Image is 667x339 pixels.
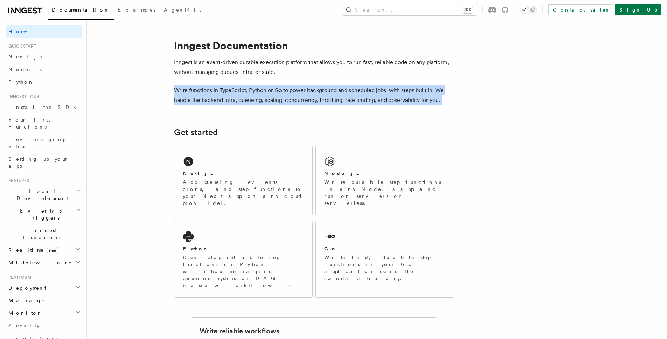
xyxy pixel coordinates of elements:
[174,127,218,137] a: Get started
[8,156,69,169] span: Setting up your app
[6,63,82,76] a: Node.js
[6,310,41,317] span: Monitor
[200,326,279,336] h2: Write reliable workflows
[6,319,82,332] a: Security
[6,275,32,280] span: Platform
[174,221,313,298] a: PythonDevelop reliable step functions in Python without managing queueing systems or DAG based wo...
[164,7,201,13] span: AgentKit
[8,117,50,130] span: Your first Functions
[324,245,337,252] h2: Go
[6,178,29,184] span: Features
[114,2,160,19] a: Examples
[463,6,473,13] kbd: ⌘K
[6,76,82,88] a: Python
[6,307,82,319] button: Monitor
[6,244,82,256] button: Realtimenew
[6,188,76,202] span: Local Development
[8,28,28,35] span: Home
[6,185,82,205] button: Local Development
[548,4,612,15] a: Contact sales
[6,224,82,244] button: Inngest Functions
[6,113,82,133] a: Your first Functions
[342,4,477,15] button: Search...⌘K
[183,170,213,177] h2: Next.js
[160,2,205,19] a: AgentKit
[6,43,36,49] span: Quick start
[174,57,454,77] p: Inngest is an event-driven durable execution platform that allows you to run fast, reliable code ...
[324,170,359,177] h2: Node.js
[6,297,45,304] span: Manage
[6,101,82,113] a: Install the SDK
[6,247,58,254] span: Realtime
[8,54,42,60] span: Next.js
[6,50,82,63] a: Next.js
[6,205,82,224] button: Events & Triggers
[6,256,82,269] button: Middleware
[520,6,537,14] button: Toggle dark mode
[315,221,454,298] a: GoWrite fast, durable step functions in your Go application using the standard library.
[6,153,82,172] a: Setting up your app
[8,67,42,72] span: Node.js
[6,294,82,307] button: Manage
[8,104,81,110] span: Install the SDK
[6,284,46,291] span: Deployment
[324,254,445,282] p: Write fast, durable step functions in your Go application using the standard library.
[6,259,72,266] span: Middleware
[183,179,304,207] p: Add queueing, events, crons, and step functions to your Next app on any cloud provider.
[6,207,76,221] span: Events & Triggers
[118,7,155,13] span: Examples
[6,282,82,294] button: Deployment
[48,2,114,20] a: Documentation
[8,79,34,85] span: Python
[8,323,40,328] span: Security
[174,85,454,105] p: Write functions in TypeScript, Python or Go to power background and scheduled jobs, with steps bu...
[183,254,304,289] p: Develop reliable step functions in Python without managing queueing systems or DAG based workflows.
[174,39,454,52] h1: Inngest Documentation
[6,227,76,241] span: Inngest Functions
[6,133,82,153] a: Leveraging Steps
[52,7,110,13] span: Documentation
[183,245,209,252] h2: Python
[315,146,454,215] a: Node.jsWrite durable step functions in any Node.js app and run on servers or serverless.
[615,4,661,15] a: Sign Up
[6,25,82,38] a: Home
[6,94,39,99] span: Inngest tour
[174,146,313,215] a: Next.jsAdd queueing, events, crons, and step functions to your Next app on any cloud provider.
[47,247,58,254] span: new
[324,179,445,207] p: Write durable step functions in any Node.js app and run on servers or serverless.
[8,137,68,149] span: Leveraging Steps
